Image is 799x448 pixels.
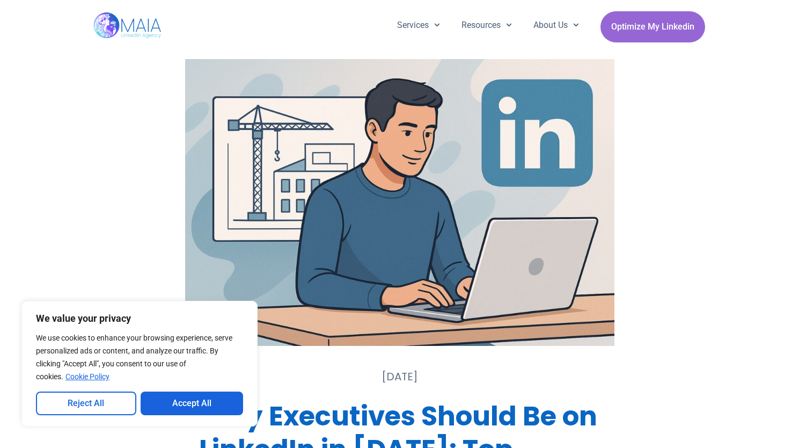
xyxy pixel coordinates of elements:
div: We value your privacy [21,301,258,427]
a: Cookie Policy [65,372,110,381]
a: Services [386,11,451,39]
button: Accept All [141,392,244,415]
time: [DATE] [382,369,418,384]
nav: Menu [386,11,590,39]
p: We value your privacy [36,312,243,325]
a: Resources [451,11,523,39]
a: [DATE] [382,368,418,385]
span: Optimize My Linkedin [611,17,694,37]
a: Optimize My Linkedin [600,11,705,42]
a: About Us [523,11,590,39]
button: Reject All [36,392,136,415]
p: We use cookies to enhance your browsing experience, serve personalized ads or content, and analyz... [36,331,243,383]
